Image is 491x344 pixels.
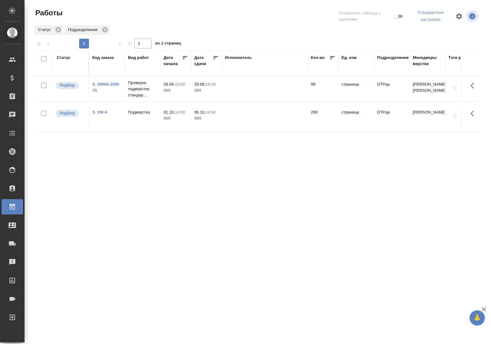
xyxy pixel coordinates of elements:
p: 16:30 [206,82,216,87]
button: Здесь прячутся важные кнопки [467,106,481,121]
p: Подбор [60,82,75,88]
div: Кол-во [311,55,325,61]
p: [PERSON_NAME], [PERSON_NAME] [413,81,442,94]
p: Статус [38,27,53,33]
a: S_SMNS-ZDR-73 [92,82,120,93]
p: 01.10, [164,110,175,114]
p: 29.09, [194,82,206,87]
div: Можно подбирать исполнителей [55,81,86,90]
div: Менеджеры верстки [413,55,442,67]
div: split button [409,8,452,25]
p: 29.09, [164,82,175,87]
button: 🙏 [470,310,485,326]
p: Подразделение [68,27,100,33]
p: 06.10, [194,110,206,114]
div: Дата сдачи [194,55,213,67]
td: страница [338,106,374,128]
p: [PERSON_NAME] [413,109,442,115]
span: из 1 страниц [155,40,181,48]
div: Тэги работы [448,55,474,61]
button: Здесь прячутся важные кнопки [467,78,481,93]
div: Код заказа [92,55,114,61]
td: 290 [308,106,338,128]
p: 2025 [194,87,219,94]
span: Работы [34,8,63,18]
div: Можно подбирать исполнителей [55,109,86,118]
span: Настроить таблицу [452,9,466,24]
div: Дата начала [164,55,182,67]
span: Посмотреть информацию [466,10,479,22]
p: Подбор [60,110,75,116]
a: S_XM-4 [92,110,107,114]
div: Ед. изм [342,55,357,61]
div: Подразделение [377,55,409,61]
td: страница [338,78,374,100]
p: 13:00 [175,82,185,87]
td: DTPqa [374,106,410,128]
div: Статус [34,25,63,35]
div: Подразделение [64,25,110,35]
p: Подверстка [128,109,157,115]
p: 2025 [194,115,219,122]
span: Отобразить таблицу с оценками [339,10,392,22]
span: 🙏 [472,311,482,324]
div: Исполнитель [225,55,252,61]
div: Статус [57,55,71,61]
button: Добавить тэги [448,109,462,123]
td: 99 [308,78,338,100]
button: Добавить тэги [448,81,462,95]
p: 2025 [164,87,188,94]
div: Вид работ [128,55,149,61]
p: 2025 [164,115,188,122]
p: 14:00 [206,110,216,114]
p: 14:00 [175,110,185,114]
td: DTPqa [374,78,410,100]
p: Проверка подверстки стандар... [128,80,157,98]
